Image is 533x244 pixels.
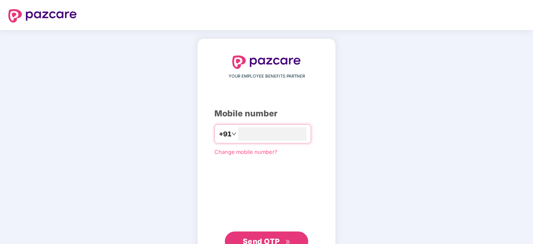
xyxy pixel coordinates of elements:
img: logo [8,9,77,23]
img: logo [232,55,301,69]
span: down [231,131,236,136]
a: Change mobile number? [214,148,277,155]
div: Mobile number [214,107,319,120]
span: +91 [219,129,231,139]
span: YOUR EMPLOYEE BENEFITS PARTNER [229,73,305,80]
